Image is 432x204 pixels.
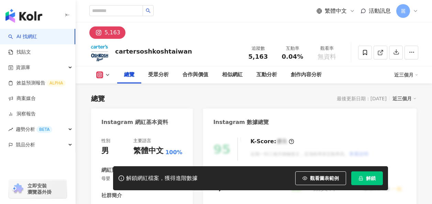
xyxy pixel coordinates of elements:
[314,45,340,52] div: 觀看率
[8,33,37,40] a: searchAI 找網紅
[148,71,169,79] div: 受眾分析
[16,122,52,137] span: 趨勢分析
[248,53,268,60] span: 5,163
[91,94,105,103] div: 總覽
[401,7,406,15] span: 麗
[146,8,151,13] span: search
[392,94,417,103] div: 近三個月
[318,53,336,60] span: 無資料
[8,49,31,56] a: 找貼文
[101,146,109,156] div: 男
[89,42,110,63] img: KOL Avatar
[16,137,35,152] span: 競品分析
[369,8,391,14] span: 活動訊息
[337,96,387,101] div: 最後更新日期：[DATE]
[310,175,339,181] span: 觀看圖表範例
[351,171,383,185] button: 解鎖
[358,176,363,181] span: lock
[89,26,125,39] button: 5,163
[251,138,294,145] div: K-Score :
[394,69,418,80] div: 近三個月
[133,138,151,144] div: 主要語言
[5,9,42,23] img: logo
[9,180,67,198] a: chrome extension立即安裝 瀏覽器外掛
[279,45,306,52] div: 互動率
[115,47,192,56] div: cartersoshkoshtaiwan
[36,126,52,133] div: BETA
[8,80,66,87] a: 效益預測報告ALPHA
[101,192,122,199] div: 社群簡介
[126,175,198,182] div: 解鎖網紅檔案，獲得進階數據
[165,149,182,156] span: 100%
[182,71,208,79] div: 合作與價值
[124,71,134,79] div: 總覽
[16,60,30,75] span: 資源庫
[213,118,269,126] div: Instagram 數據總覽
[291,71,322,79] div: 創作內容分析
[101,118,168,126] div: Instagram 網紅基本資料
[101,138,110,144] div: 性別
[27,183,52,195] span: 立即安裝 瀏覽器外掛
[8,127,13,132] span: rise
[256,71,277,79] div: 互動分析
[133,146,164,156] div: 繁體中文
[11,183,24,194] img: chrome extension
[295,171,346,185] button: 觀看圖表範例
[325,7,347,15] span: 繁體中文
[222,71,243,79] div: 相似網紅
[104,28,120,37] div: 5,163
[8,111,36,117] a: 洞察報告
[366,175,376,181] span: 解鎖
[8,95,36,102] a: 商案媒合
[282,53,303,60] span: 0.04%
[245,45,271,52] div: 追蹤數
